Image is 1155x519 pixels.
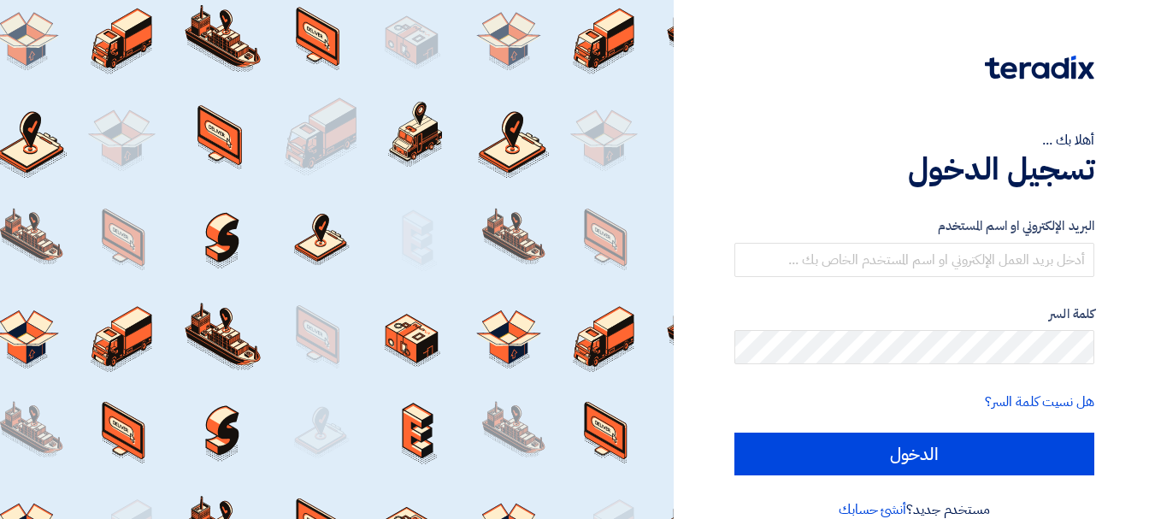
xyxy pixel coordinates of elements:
input: الدخول [734,433,1094,475]
label: البريد الإلكتروني او اسم المستخدم [734,216,1094,236]
img: Teradix logo [985,56,1094,80]
div: أهلا بك ... [734,130,1094,150]
label: كلمة السر [734,304,1094,324]
input: أدخل بريد العمل الإلكتروني او اسم المستخدم الخاص بك ... [734,243,1094,277]
a: هل نسيت كلمة السر؟ [985,392,1094,412]
h1: تسجيل الدخول [734,150,1094,188]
